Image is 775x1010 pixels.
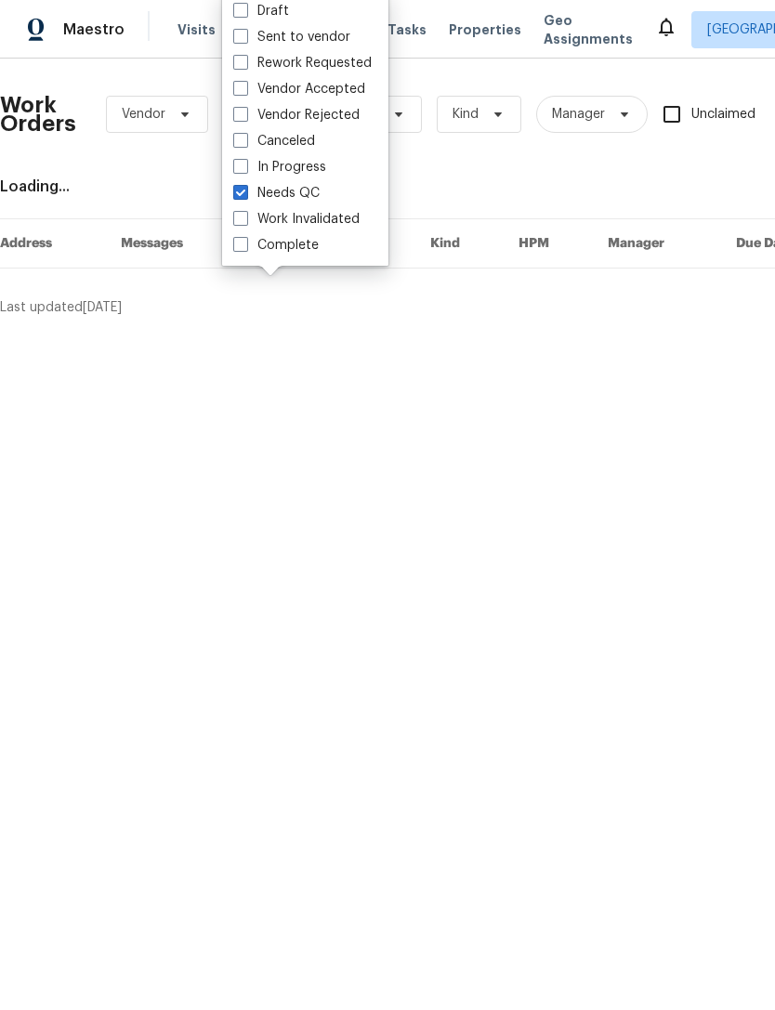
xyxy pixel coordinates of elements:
span: Geo Assignments [544,11,633,48]
label: Needs QC [233,184,320,203]
span: Visits [177,20,216,39]
th: Kind [415,219,504,269]
span: [DATE] [83,301,122,314]
label: Vendor Accepted [233,80,365,98]
label: Work Invalidated [233,210,360,229]
label: Vendor Rejected [233,106,360,125]
label: In Progress [233,158,326,177]
span: Kind [453,105,479,124]
label: Draft [233,2,289,20]
label: Complete [233,236,319,255]
label: Rework Requested [233,54,372,72]
th: HPM [504,219,593,269]
th: Manager [593,219,721,269]
span: Properties [449,20,521,39]
span: Unclaimed [691,105,755,125]
th: Messages [106,219,243,269]
span: Vendor [122,105,165,124]
span: Tasks [387,23,427,36]
span: Manager [552,105,605,124]
span: Maestro [63,20,125,39]
label: Sent to vendor [233,28,350,46]
label: Canceled [233,132,315,151]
